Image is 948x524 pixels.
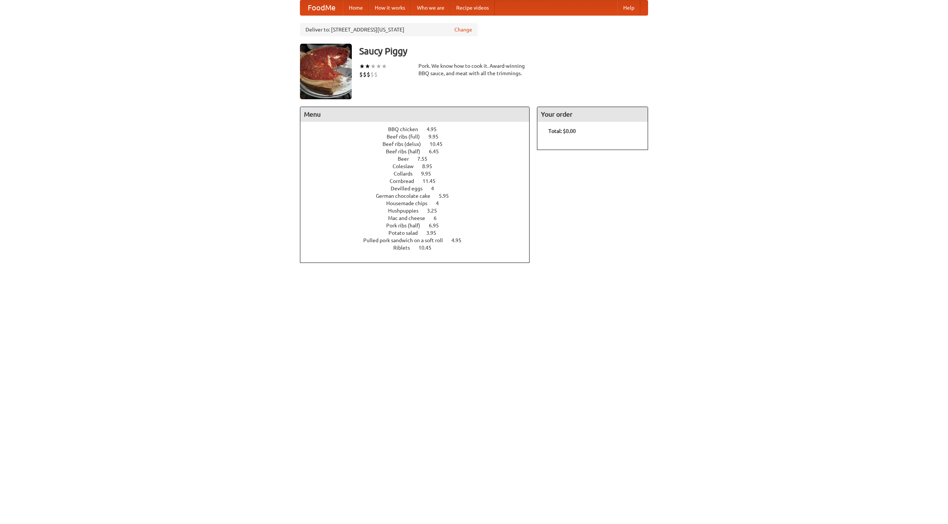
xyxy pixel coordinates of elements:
li: $ [374,70,378,79]
li: $ [367,70,370,79]
span: German chocolate cake [376,193,438,199]
span: 7.55 [417,156,435,162]
span: Potato salad [388,230,425,236]
span: 3.25 [427,208,444,214]
span: 10.45 [430,141,450,147]
a: FoodMe [300,0,343,15]
a: Pulled pork sandwich on a soft roll 4.95 [363,237,475,243]
span: Devilled eggs [391,186,430,191]
span: 6.95 [429,223,446,228]
a: Beef ribs (delux) 10.45 [383,141,456,147]
a: Recipe videos [450,0,495,15]
span: 4.95 [451,237,469,243]
a: Collards 9.95 [394,171,445,177]
span: Collards [394,171,420,177]
span: 9.95 [421,171,438,177]
a: Help [617,0,640,15]
a: How it works [369,0,411,15]
span: Beef ribs (half) [386,148,428,154]
span: 8.95 [422,163,440,169]
span: 6.45 [429,148,446,154]
h4: Your order [537,107,648,122]
a: Beef ribs (full) 9.95 [387,134,452,140]
span: Hushpuppies [388,208,426,214]
li: $ [363,70,367,79]
li: ★ [370,62,376,70]
a: Cornbread 11.45 [390,178,449,184]
span: 6 [434,215,444,221]
li: $ [359,70,363,79]
a: Home [343,0,369,15]
span: 9.95 [428,134,446,140]
a: Hushpuppies 3.25 [388,208,451,214]
a: Change [454,26,472,33]
h3: Saucy Piggy [359,44,648,59]
a: BBQ chicken 4.95 [388,126,450,132]
img: angular.jpg [300,44,352,99]
li: ★ [365,62,370,70]
a: Beef ribs (half) 6.45 [386,148,453,154]
span: Riblets [393,245,417,251]
a: Who we are [411,0,450,15]
span: 5.95 [439,193,456,199]
li: $ [370,70,374,79]
span: 10.45 [418,245,439,251]
span: Beef ribs (delux) [383,141,428,147]
span: 11.45 [423,178,443,184]
a: Coleslaw 8.95 [393,163,446,169]
a: German chocolate cake 5.95 [376,193,463,199]
li: ★ [359,62,365,70]
b: Total: $0.00 [548,128,576,134]
span: Pork ribs (half) [386,223,428,228]
li: ★ [376,62,381,70]
a: Riblets 10.45 [393,245,445,251]
span: 4 [436,200,446,206]
span: Beef ribs (full) [387,134,427,140]
a: Mac and cheese 6 [388,215,450,221]
a: Housemade chips 4 [386,200,453,206]
span: Coleslaw [393,163,421,169]
span: Pulled pork sandwich on a soft roll [363,237,450,243]
span: Mac and cheese [388,215,433,221]
a: Pork ribs (half) 6.95 [386,223,453,228]
span: BBQ chicken [388,126,425,132]
h4: Menu [300,107,529,122]
div: Deliver to: [STREET_ADDRESS][US_STATE] [300,23,478,36]
a: Devilled eggs 4 [391,186,448,191]
span: 4.95 [427,126,444,132]
span: 3.95 [426,230,444,236]
span: 4 [431,186,441,191]
a: Potato salad 3.95 [388,230,450,236]
div: Pork. We know how to cook it. Award-winning BBQ sauce, and meat with all the trimmings. [418,62,530,77]
span: Housemade chips [386,200,435,206]
li: ★ [381,62,387,70]
span: Beer [398,156,416,162]
a: Beer 7.55 [398,156,441,162]
span: Cornbread [390,178,421,184]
